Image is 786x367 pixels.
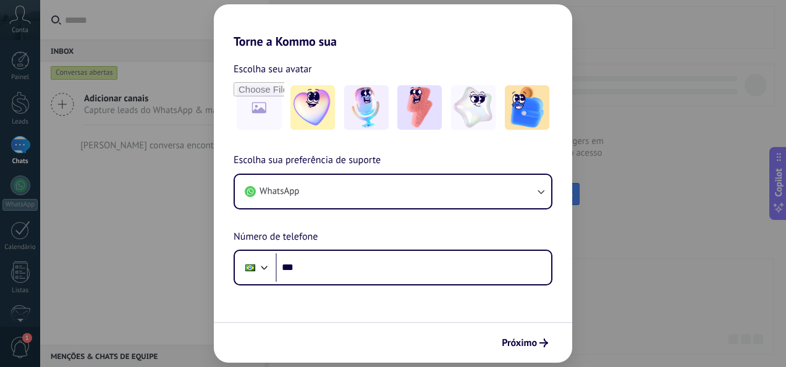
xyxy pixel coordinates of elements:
[397,85,442,130] img: -3.jpeg
[214,4,572,49] h2: Torne a Kommo sua
[502,339,537,347] span: Próximo
[234,153,381,169] span: Escolha sua preferência de suporte
[234,61,312,77] span: Escolha seu avatar
[239,255,262,281] div: Brazil: + 55
[505,85,549,130] img: -5.jpeg
[496,332,554,353] button: Próximo
[290,85,335,130] img: -1.jpeg
[260,185,299,198] span: WhatsApp
[344,85,389,130] img: -2.jpeg
[234,229,318,245] span: Número de telefone
[235,175,551,208] button: WhatsApp
[451,85,496,130] img: -4.jpeg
